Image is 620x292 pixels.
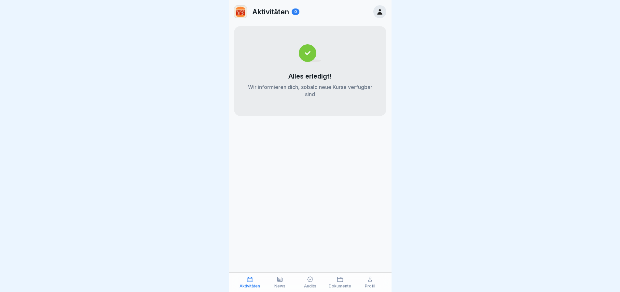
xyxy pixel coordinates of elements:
[274,284,285,288] p: News
[240,284,260,288] p: Aktivitäten
[304,284,316,288] p: Audits
[292,8,299,15] div: 0
[329,284,351,288] p: Dokumente
[234,6,247,18] img: w2f18lwxr3adf3talrpwf6id.png
[247,83,373,98] p: Wir informieren dich, sobald neue Kurse verfügbar sind
[288,72,332,80] p: Alles erledigt!
[365,284,375,288] p: Profil
[252,7,289,16] p: Aktivitäten
[299,44,321,62] img: completed.svg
